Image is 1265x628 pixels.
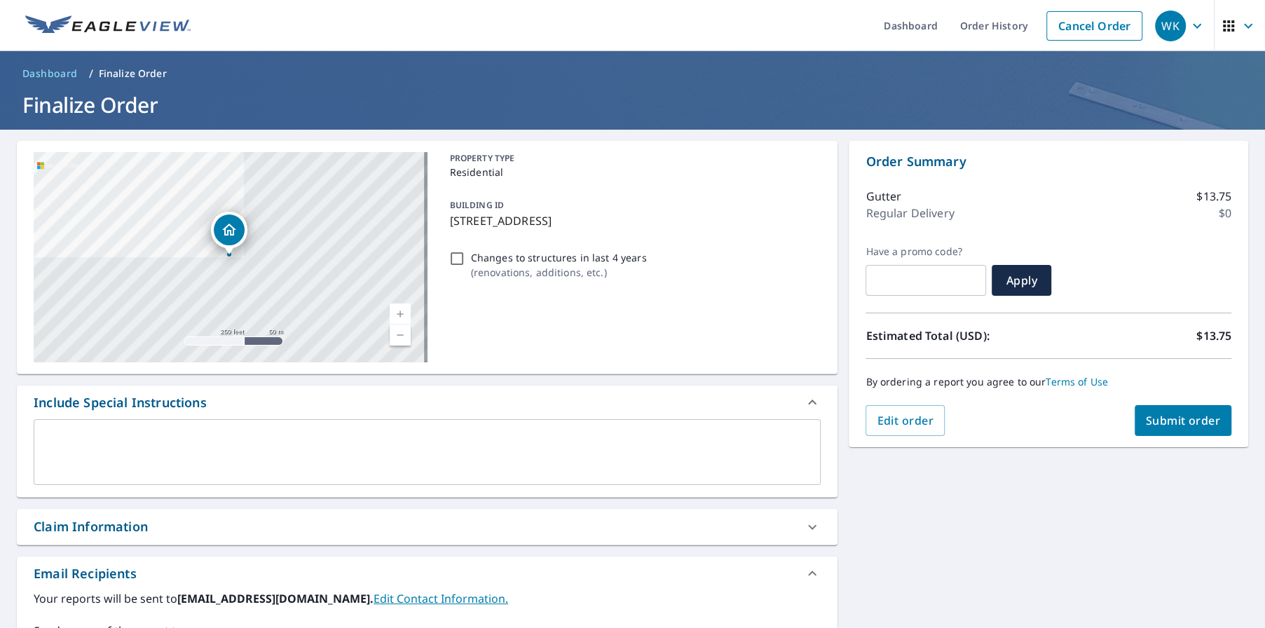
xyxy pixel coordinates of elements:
[866,405,945,436] button: Edit order
[17,385,837,419] div: Include Special Instructions
[34,393,207,412] div: Include Special Instructions
[1196,188,1231,205] p: $13.75
[992,265,1051,296] button: Apply
[89,65,93,82] li: /
[471,265,647,280] p: ( renovations, additions, etc. )
[17,557,837,590] div: Email Recipients
[390,303,411,325] a: Current Level 17, Zoom In
[374,591,508,606] a: EditContactInfo
[34,590,821,607] label: Your reports will be sent to
[1219,205,1231,221] p: $0
[866,152,1231,171] p: Order Summary
[1146,413,1221,428] span: Submit order
[1155,11,1186,41] div: WK
[1046,375,1108,388] a: Terms of Use
[390,325,411,346] a: Current Level 17, Zoom Out
[25,15,191,36] img: EV Logo
[866,245,986,258] label: Have a promo code?
[1196,327,1231,344] p: $13.75
[177,591,374,606] b: [EMAIL_ADDRESS][DOMAIN_NAME].
[866,188,901,205] p: Gutter
[450,152,816,165] p: PROPERTY TYPE
[866,376,1231,388] p: By ordering a report you agree to our
[471,250,647,265] p: Changes to structures in last 4 years
[22,67,78,81] span: Dashboard
[211,212,247,255] div: Dropped pin, building 1, Residential property, 2015 Cannington Ct Columbus, OH 43229
[99,67,167,81] p: Finalize Order
[450,212,816,229] p: [STREET_ADDRESS]
[866,327,1048,344] p: Estimated Total (USD):
[34,564,137,583] div: Email Recipients
[450,199,504,211] p: BUILDING ID
[34,517,148,536] div: Claim Information
[17,62,83,85] a: Dashboard
[17,509,837,545] div: Claim Information
[17,62,1248,85] nav: breadcrumb
[1046,11,1142,41] a: Cancel Order
[17,90,1248,119] h1: Finalize Order
[866,205,954,221] p: Regular Delivery
[450,165,816,179] p: Residential
[1003,273,1040,288] span: Apply
[1135,405,1232,436] button: Submit order
[877,413,934,428] span: Edit order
